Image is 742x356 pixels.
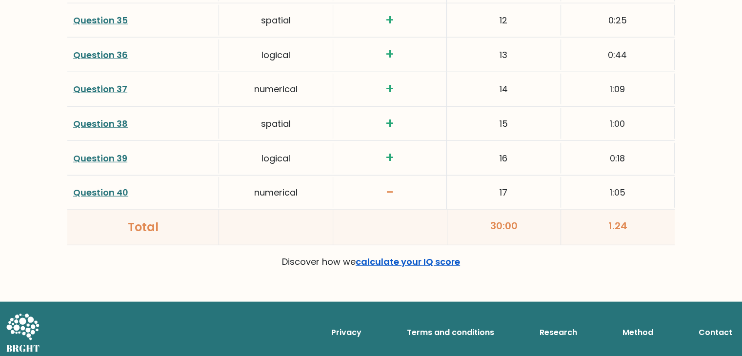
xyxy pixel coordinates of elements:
[561,108,675,139] div: 1:00
[339,46,441,63] h3: +
[219,143,333,174] div: logical
[73,218,213,236] div: Total
[561,5,675,36] div: 0:25
[339,12,441,29] h3: +
[339,81,441,98] h3: +
[447,177,561,208] div: 17
[561,210,675,245] div: 1.24
[339,184,441,201] h3: -
[695,323,736,342] a: Contact
[219,74,333,104] div: numerical
[561,177,675,208] div: 1:05
[219,108,333,139] div: spatial
[447,143,561,174] div: 16
[73,14,128,26] a: Question 35
[561,40,675,70] div: 0:44
[73,118,128,130] a: Question 38
[447,74,561,104] div: 14
[219,177,333,208] div: numerical
[447,108,561,139] div: 15
[339,116,441,132] h3: +
[561,143,675,174] div: 0:18
[447,210,562,245] div: 30:00
[219,40,333,70] div: logical
[219,5,333,36] div: spatial
[73,49,128,61] a: Question 36
[403,323,498,342] a: Terms and conditions
[339,150,441,166] h3: +
[536,323,581,342] a: Research
[561,74,675,104] div: 1:09
[356,256,460,268] a: calculate your IQ score
[327,323,365,342] a: Privacy
[73,253,669,271] p: Discover how we
[73,83,127,95] a: Question 37
[447,40,561,70] div: 13
[73,186,128,198] a: Question 40
[447,5,561,36] div: 12
[73,152,127,164] a: Question 39
[619,323,657,342] a: Method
